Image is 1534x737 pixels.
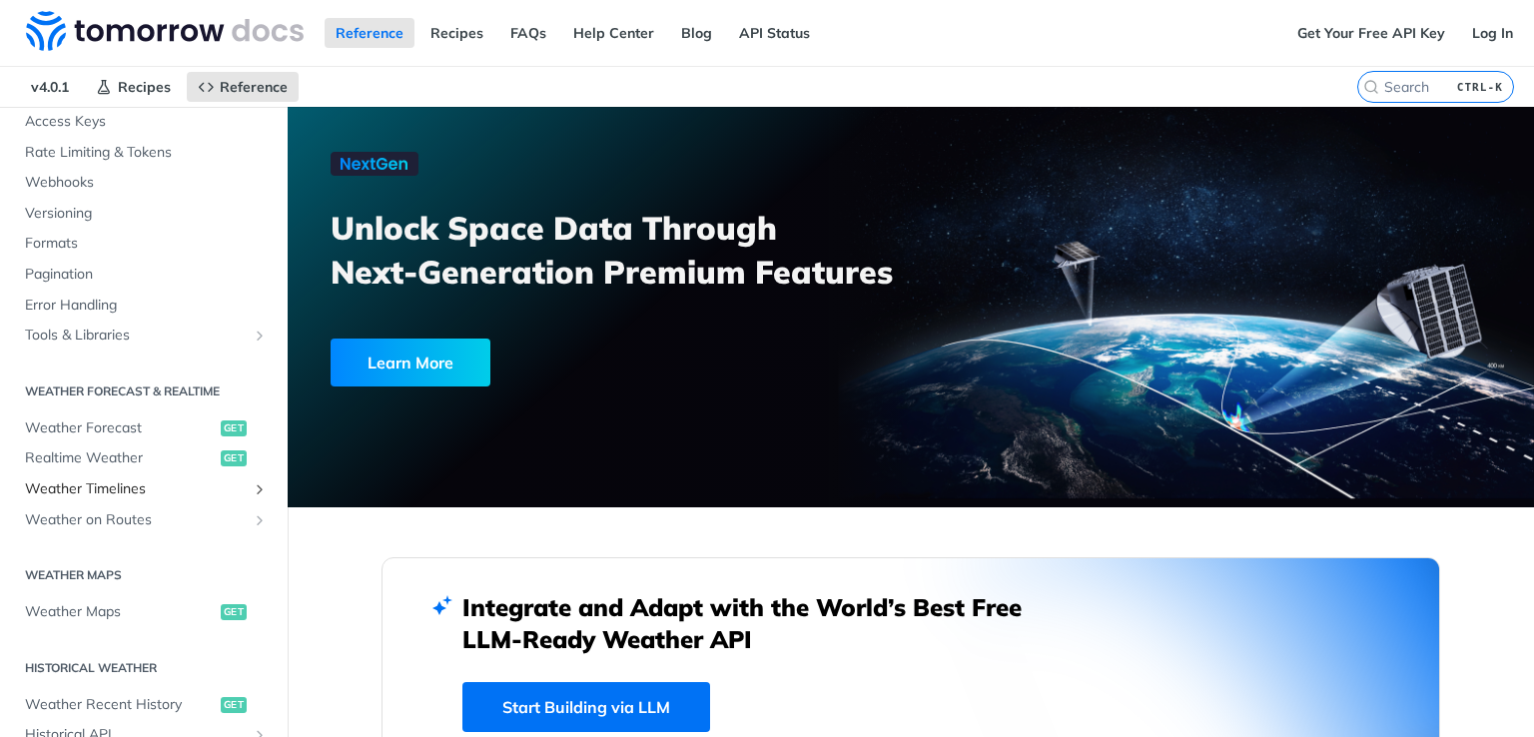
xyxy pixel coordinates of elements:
[20,72,80,102] span: v4.0.1
[221,420,247,436] span: get
[118,78,171,96] span: Recipes
[1286,18,1456,48] a: Get Your Free API Key
[15,597,273,627] a: Weather Mapsget
[15,566,273,584] h2: Weather Maps
[15,291,273,321] a: Error Handling
[462,682,710,732] a: Start Building via LLM
[1452,77,1508,97] kbd: CTRL-K
[499,18,557,48] a: FAQs
[1363,79,1379,95] svg: Search
[462,591,1052,655] h2: Integrate and Adapt with the World’s Best Free LLM-Ready Weather API
[1461,18,1524,48] a: Log In
[670,18,723,48] a: Blog
[331,206,933,294] h3: Unlock Space Data Through Next-Generation Premium Features
[15,199,273,229] a: Versioning
[25,418,216,438] span: Weather Forecast
[15,659,273,677] h2: Historical Weather
[15,107,273,137] a: Access Keys
[15,505,273,535] a: Weather on RoutesShow subpages for Weather on Routes
[25,173,268,193] span: Webhooks
[25,143,268,163] span: Rate Limiting & Tokens
[25,204,268,224] span: Versioning
[25,265,268,285] span: Pagination
[15,168,273,198] a: Webhooks
[221,604,247,620] span: get
[15,474,273,504] a: Weather TimelinesShow subpages for Weather Timelines
[221,450,247,466] span: get
[728,18,821,48] a: API Status
[26,11,304,51] img: Tomorrow.io Weather API Docs
[331,339,812,386] a: Learn More
[15,229,273,259] a: Formats
[331,339,490,386] div: Learn More
[15,443,273,473] a: Realtime Weatherget
[419,18,494,48] a: Recipes
[25,510,247,530] span: Weather on Routes
[15,138,273,168] a: Rate Limiting & Tokens
[325,18,414,48] a: Reference
[331,152,418,176] img: NextGen
[25,112,268,132] span: Access Keys
[15,382,273,400] h2: Weather Forecast & realtime
[252,481,268,497] button: Show subpages for Weather Timelines
[15,413,273,443] a: Weather Forecastget
[25,296,268,316] span: Error Handling
[15,260,273,290] a: Pagination
[25,326,247,346] span: Tools & Libraries
[25,602,216,622] span: Weather Maps
[15,690,273,720] a: Weather Recent Historyget
[221,697,247,713] span: get
[85,72,182,102] a: Recipes
[25,234,268,254] span: Formats
[25,448,216,468] span: Realtime Weather
[252,328,268,344] button: Show subpages for Tools & Libraries
[187,72,299,102] a: Reference
[25,479,247,499] span: Weather Timelines
[220,78,288,96] span: Reference
[252,512,268,528] button: Show subpages for Weather on Routes
[562,18,665,48] a: Help Center
[15,321,273,351] a: Tools & LibrariesShow subpages for Tools & Libraries
[25,695,216,715] span: Weather Recent History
